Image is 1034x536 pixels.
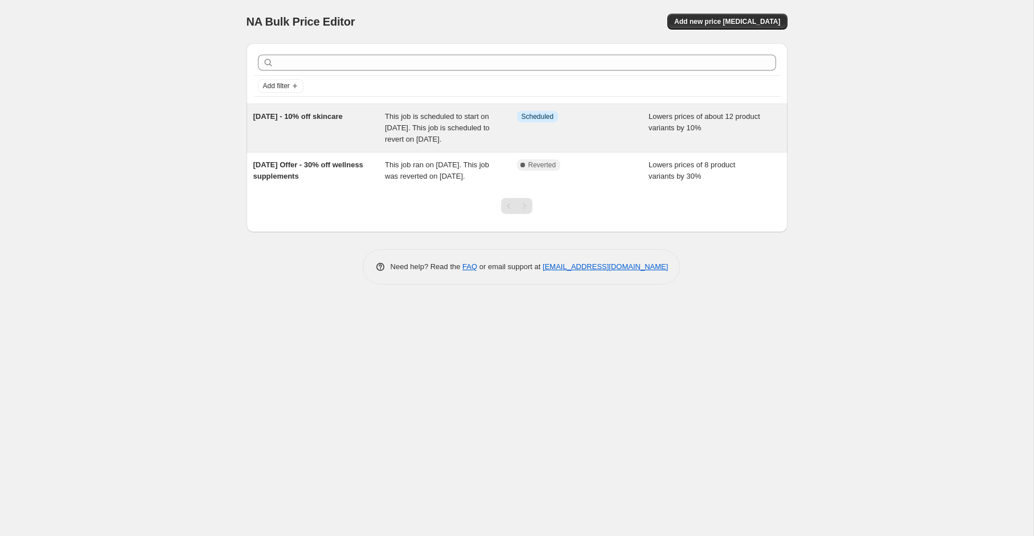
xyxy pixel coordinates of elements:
span: [DATE] - 10% off skincare [253,112,343,121]
button: Add new price [MEDICAL_DATA] [667,14,787,30]
span: Add filter [263,81,290,90]
span: Lowers prices of about 12 product variants by 10% [649,112,760,132]
span: This job is scheduled to start on [DATE]. This job is scheduled to revert on [DATE]. [385,112,490,143]
a: FAQ [462,262,477,271]
span: [DATE] Offer - 30% off wellness supplements [253,160,363,180]
span: or email support at [477,262,543,271]
span: Scheduled [522,112,554,121]
nav: Pagination [501,198,532,214]
span: Need help? Read the [391,262,463,271]
span: This job ran on [DATE]. This job was reverted on [DATE]. [385,160,489,180]
span: NA Bulk Price Editor [247,15,355,28]
span: Reverted [528,160,556,170]
button: Add filter [258,79,303,93]
span: Lowers prices of 8 product variants by 30% [649,160,735,180]
a: [EMAIL_ADDRESS][DOMAIN_NAME] [543,262,668,271]
span: Add new price [MEDICAL_DATA] [674,17,780,26]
